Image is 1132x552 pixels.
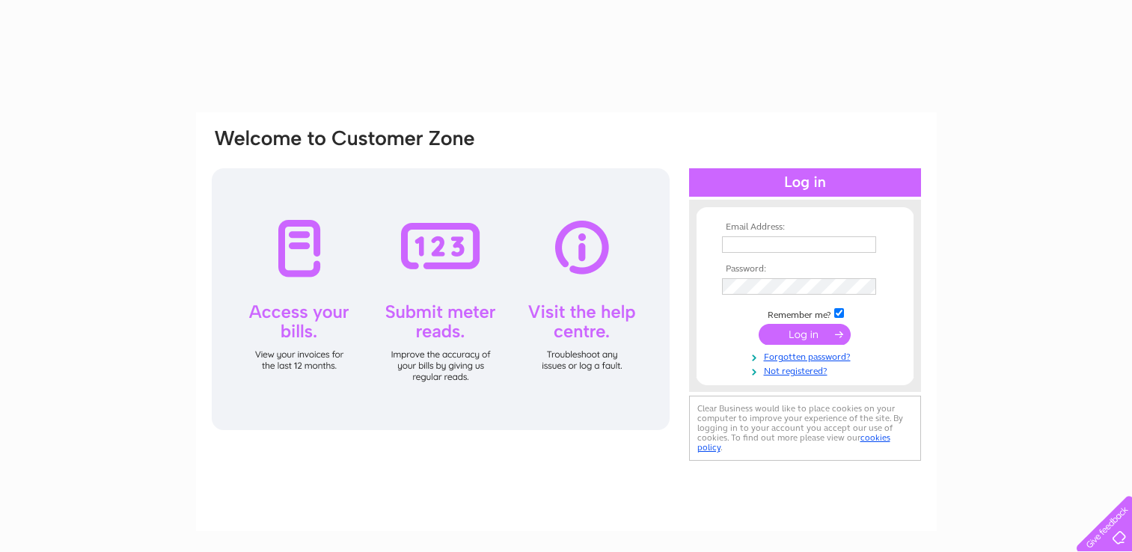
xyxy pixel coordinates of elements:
input: Submit [759,324,851,345]
div: Clear Business would like to place cookies on your computer to improve your experience of the sit... [689,396,921,461]
a: cookies policy [697,432,890,453]
a: Forgotten password? [722,349,892,363]
a: Not registered? [722,363,892,377]
td: Remember me? [718,306,892,321]
th: Email Address: [718,222,892,233]
th: Password: [718,264,892,275]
